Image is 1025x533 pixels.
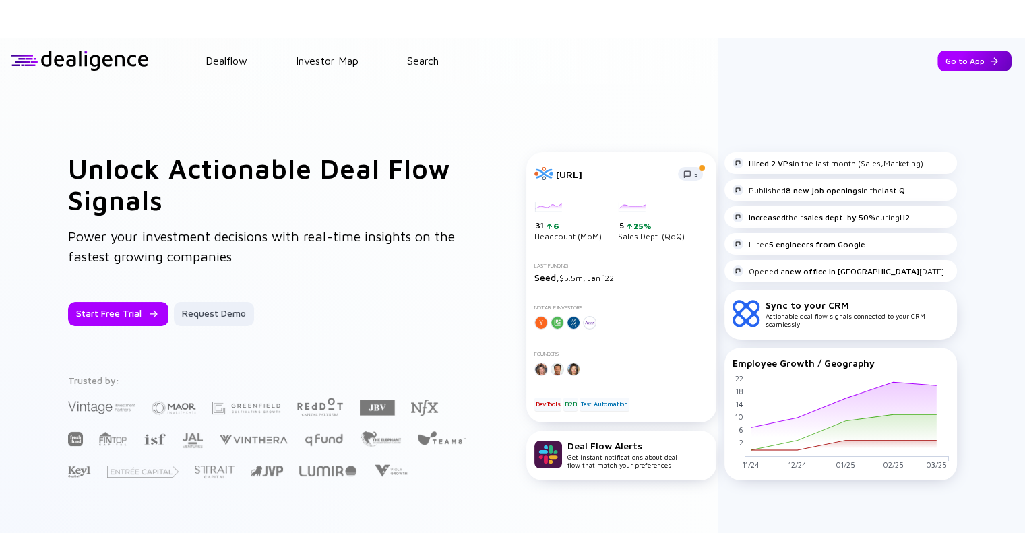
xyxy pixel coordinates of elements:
a: Investor Map [296,55,359,67]
div: Test Automation [580,398,629,411]
strong: Hired 2 VPs [749,158,793,168]
div: in the last month (Sales,Marketing) [733,158,923,168]
img: NFX [411,400,438,416]
button: Start Free Trial [68,302,168,326]
img: Lumir Ventures [299,466,356,476]
div: 5 [619,220,685,231]
span: Power your investment decisions with real-time insights on the fastest growing companies [68,228,455,264]
div: Employee Growth / Geography [733,357,949,369]
div: Get instant notifications about deal flow that match your preferences [567,440,677,469]
img: Team8 [417,431,466,445]
div: DevTools [534,398,561,411]
strong: H2 [900,212,910,222]
tspan: 6 [739,425,743,434]
div: 31 [536,220,602,231]
strong: 8 new job openings [786,185,861,195]
img: Jerusalem Venture Partners [251,466,283,476]
div: $5.5m, Jan `22 [534,272,708,283]
span: Seed, [534,272,559,283]
tspan: 12/24 [788,460,807,469]
tspan: 18 [736,387,743,396]
div: Actionable deal flow signals connected to your CRM seamlessly [766,299,949,328]
div: Notable Investors [534,305,708,311]
img: JBV Capital [360,399,395,416]
div: Published in the [733,185,905,195]
img: Viola Growth [373,464,408,477]
strong: last Q [882,185,905,195]
img: Entrée Capital [107,466,179,478]
div: Hired [733,239,865,249]
h1: Unlock Actionable Deal Flow Signals [68,152,472,216]
div: B2B [563,398,578,411]
div: [URL] [556,168,670,180]
img: Key1 Capital [68,466,91,478]
div: 25% [632,221,652,231]
img: Maor Investments [152,397,196,419]
strong: sales dept. by 50% [803,212,875,222]
div: Sync to your CRM [766,299,949,311]
img: JAL Ventures [182,433,203,448]
img: Red Dot Capital Partners [297,395,344,417]
div: Founders [534,351,708,357]
img: Vinthera [219,433,288,446]
tspan: 11/24 [743,460,759,469]
tspan: 10 [735,412,743,421]
strong: Increased [749,212,786,222]
div: Deal Flow Alerts [567,440,677,451]
div: Sales Dept. (QoQ) [618,202,685,241]
div: 6 [552,221,559,231]
button: Request Demo [174,302,254,326]
a: Search [407,55,439,67]
div: Last Funding [534,263,708,269]
button: Go to App [937,51,1012,71]
tspan: 2 [739,438,743,447]
div: their during [733,212,910,222]
div: Opened a [DATE] [733,265,944,276]
img: Vintage Investment Partners [68,400,135,415]
img: Q Fund [304,431,344,447]
a: Dealflow [206,55,247,67]
tspan: 22 [735,374,743,383]
tspan: 14 [736,400,743,408]
tspan: 01/25 [836,460,855,469]
div: Trusted by: [68,375,468,386]
img: Israel Secondary Fund [144,433,166,445]
tspan: 03/25 [926,460,947,469]
img: FINTOP Capital [99,431,127,446]
img: Greenfield Partners [212,402,280,414]
strong: 5 engineers from Google [769,239,865,249]
strong: new office in [GEOGRAPHIC_DATA] [785,266,919,276]
img: Strait Capital [195,466,235,478]
tspan: 02/25 [883,460,904,469]
div: Headcount (MoM) [534,202,602,241]
img: The Elephant [360,431,401,447]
